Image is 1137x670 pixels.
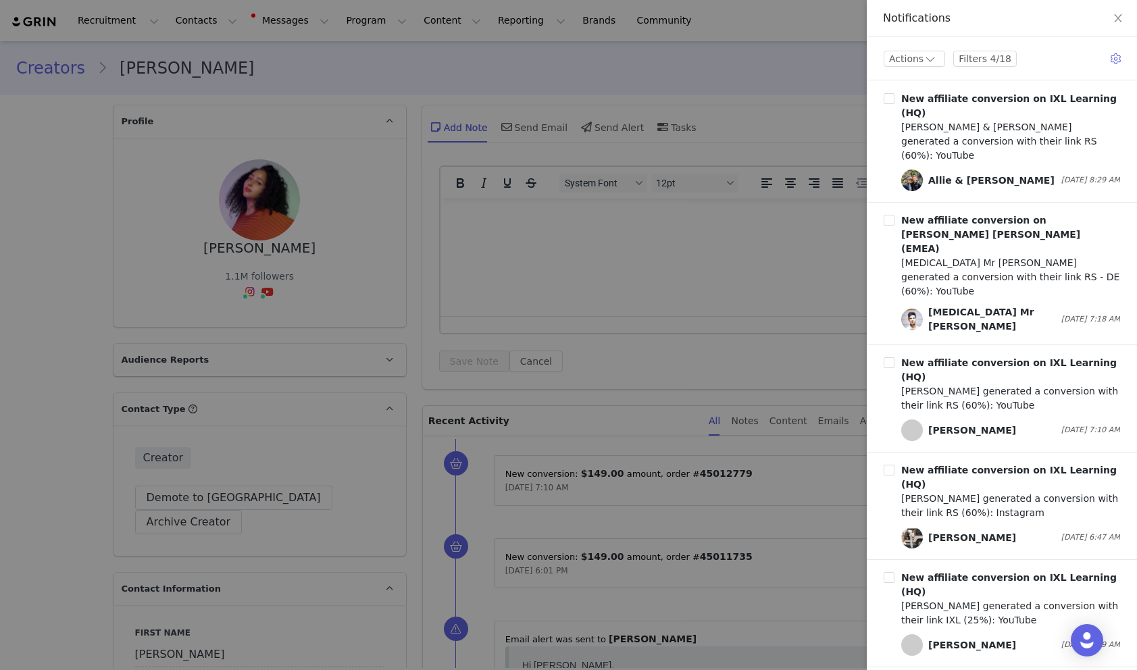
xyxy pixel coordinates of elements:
[1071,624,1103,656] div: Open Intercom Messenger
[884,51,945,67] button: Actions
[11,11,555,26] body: Rich Text Area. Press ALT-0 for help.
[901,170,923,191] img: 9a361401-557d-4ad2-8735-df02e88a6e22.jpg
[901,572,1117,597] b: New affiliate conversion on IXL Learning (HQ)
[901,170,923,191] span: Allie & Nikolas Kennett
[1061,314,1120,326] span: [DATE] 7:18 AM
[901,384,1120,413] div: [PERSON_NAME] generated a conversion with their link RS (60%): YouTube
[1061,175,1120,186] span: [DATE] 8:29 AM
[901,120,1120,163] div: [PERSON_NAME] & [PERSON_NAME] generated a conversion with their link RS (60%): YouTube
[901,527,923,548] span: Wah Wu
[901,309,923,330] img: 1d18afd2-8461-4d33-8c32-0f39c4203d0f.jpg
[1061,532,1120,544] span: [DATE] 6:47 AM
[901,527,923,548] img: 40ff7336-eb5c-4aae-aa31-074e33e684be.jpg
[901,309,923,330] span: Tobi Mr Nippon
[901,93,1117,118] b: New affiliate conversion on IXL Learning (HQ)
[953,51,1017,67] button: Filters 4/18
[883,11,1121,26] div: Notifications
[901,357,1117,382] b: New affiliate conversion on IXL Learning (HQ)
[1113,13,1123,24] i: icon: close
[901,256,1120,299] div: [MEDICAL_DATA] Mr [PERSON_NAME] generated a conversion with their link RS - DE (60%): YouTube
[901,215,1080,254] b: New affiliate conversion on [PERSON_NAME] [PERSON_NAME] (EMEA)
[901,419,923,441] span: Megan Moon
[901,465,1117,490] b: New affiliate conversion on IXL Learning (HQ)
[901,634,923,656] span: Haley Isrealov
[928,305,1061,334] div: [MEDICAL_DATA] Mr [PERSON_NAME]
[928,531,1016,545] div: [PERSON_NAME]
[928,638,1016,652] div: [PERSON_NAME]
[928,423,1016,438] div: [PERSON_NAME]
[1061,425,1120,436] span: [DATE] 7:10 AM
[1061,640,1120,651] span: [DATE] 6:19 AM
[901,599,1120,627] div: [PERSON_NAME] generated a conversion with their link IXL (25%): YouTube
[928,174,1055,188] div: Allie & [PERSON_NAME]
[5,5,460,62] body: Hi [PERSON_NAME], Thank you so much for working with IXL Learning (HQ)! Your payment of $5000.00 ...
[901,492,1120,520] div: [PERSON_NAME] generated a conversion with their link RS (60%): Instagram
